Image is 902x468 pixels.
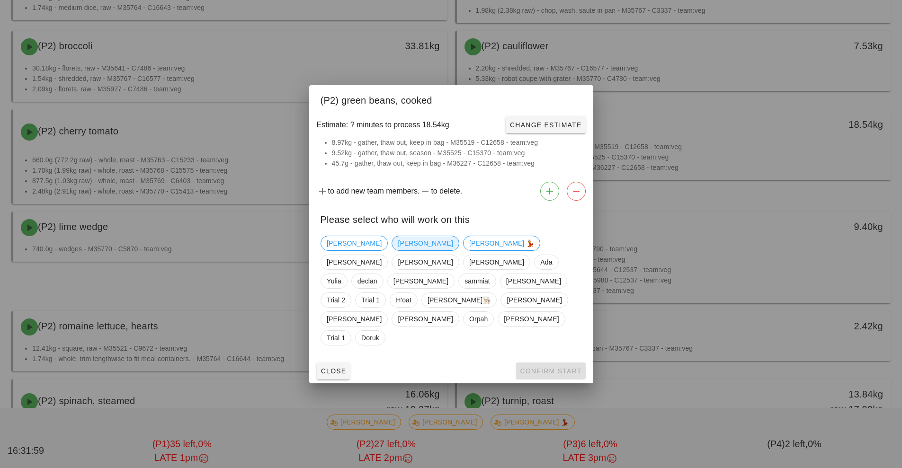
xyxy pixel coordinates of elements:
li: 8.97kg - gather, thaw out, keep in bag - M35519 - C12658 - team:veg [332,137,582,148]
div: to add new team members. to delete. [309,178,593,204]
li: 45.7g - gather, thaw out, keep in bag - M36227 - C12658 - team:veg [332,158,582,168]
span: [PERSON_NAME] [398,236,453,250]
span: [PERSON_NAME] [504,312,559,326]
span: [PERSON_NAME] [327,236,382,250]
span: Trial 1 [327,331,345,345]
span: Estimate: ? minutes to process 18.54kg [317,119,449,131]
span: H'oat [396,293,411,307]
li: 9.52kg - gather, thaw out, season - M35525 - C15370 - team:veg [332,148,582,158]
span: Doruk [361,331,379,345]
span: [PERSON_NAME] [398,312,453,326]
span: Trial 1 [361,293,380,307]
span: [PERSON_NAME]👨🏼‍🍳 [427,293,491,307]
span: declan [357,274,377,288]
span: Change Estimate [509,121,582,129]
span: [PERSON_NAME] [327,255,382,269]
button: Close [317,362,350,380]
span: Trial 2 [327,293,345,307]
button: Change Estimate [506,116,586,133]
span: Ada [540,255,552,269]
span: Orpah [469,312,487,326]
div: Please select who will work on this [309,204,593,232]
span: [PERSON_NAME] [327,312,382,326]
div: (P2) green beans, cooked [309,85,593,113]
span: Close [321,367,347,375]
span: [PERSON_NAME] [506,274,561,288]
span: Yulia [327,274,341,288]
span: [PERSON_NAME] [507,293,562,307]
span: sammiat [464,274,490,288]
span: [PERSON_NAME] 💃 [469,236,534,250]
span: [PERSON_NAME] [398,255,453,269]
span: [PERSON_NAME] [393,274,448,288]
span: [PERSON_NAME] [469,255,524,269]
